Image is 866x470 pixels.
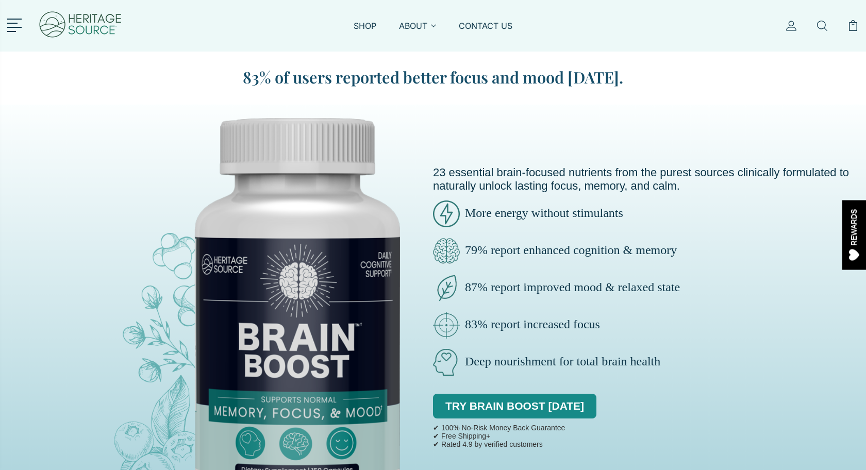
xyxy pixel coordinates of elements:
p: ✔ Free Shipping+ [433,432,565,440]
a: SHOP [354,20,376,44]
img: brain-boost-clinically-focus.png [433,312,460,339]
img: brain-boost-natural-pure.png [433,275,460,301]
p: 79% report enhanced cognition & memory [433,238,866,264]
img: brain-boost-energy.png [433,200,460,227]
img: brain-boost-clarity.png [433,238,460,264]
p: ✔ 100% No-Risk Money Back Guarantee [433,424,565,432]
blockquote: 83% of users reported better focus and mood [DATE]. [201,66,665,88]
img: brain-boost-natural.png [433,349,460,376]
p: Deep nourishment for total brain health [433,349,866,376]
p: ✔ Rated 4.9 by verified customers [433,440,565,448]
p: 23 essential brain-focused nutrients from the purest sources clinically formulated to naturally u... [433,166,866,193]
div: TRY BRAIN BOOST [DATE] [433,386,596,421]
img: Heritage Source [38,5,123,46]
a: CONTACT US [459,20,512,44]
a: ABOUT [399,20,436,44]
p: 83% report increased focus [433,312,866,339]
a: TRY BRAIN BOOST [DATE] [433,394,596,418]
p: More energy without stimulants [433,200,866,227]
p: 87% report improved mood & relaxed state [433,275,866,301]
